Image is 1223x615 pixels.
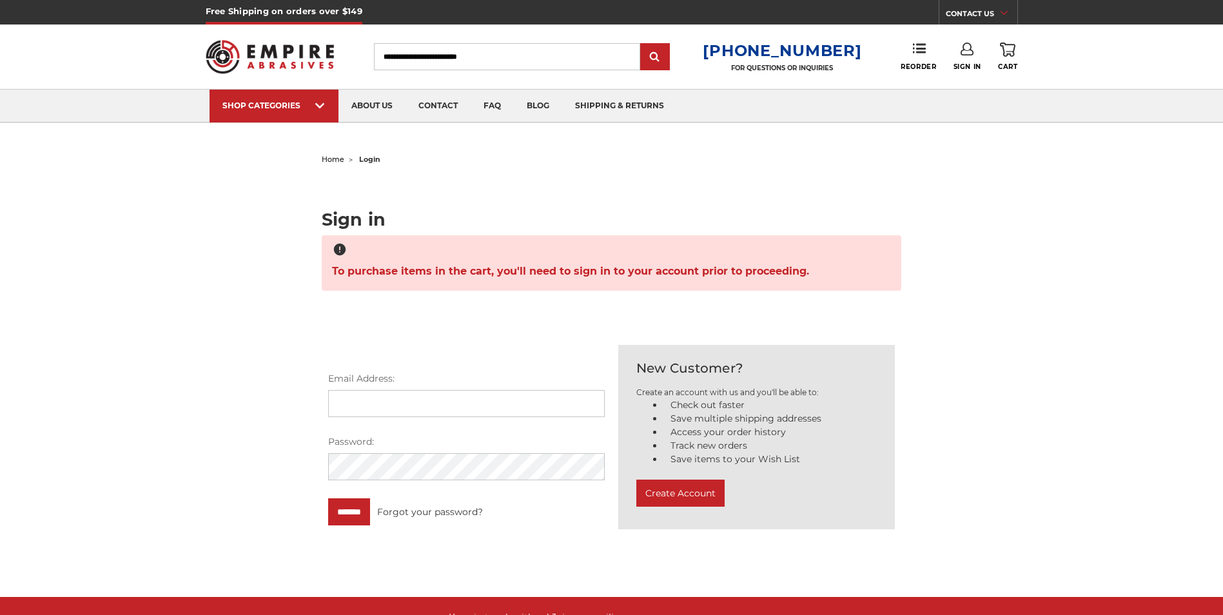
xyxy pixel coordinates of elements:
[663,425,877,439] li: Access your order history
[359,155,380,164] span: login
[322,155,344,164] a: home
[663,439,877,453] li: Track new orders
[636,358,877,378] h2: New Customer?
[562,90,677,122] a: shipping & returns
[328,435,605,449] label: Password:
[703,64,861,72] p: FOR QUESTIONS OR INQUIRIES
[901,43,936,70] a: Reorder
[703,41,861,60] a: [PHONE_NUMBER]
[642,44,668,70] input: Submit
[328,372,605,386] label: Email Address:
[406,90,471,122] a: contact
[998,43,1017,71] a: Cart
[377,505,483,519] a: Forgot your password?
[338,90,406,122] a: about us
[663,412,877,425] li: Save multiple shipping addresses
[636,480,725,507] button: Create Account
[222,101,326,110] div: SHOP CATEGORIES
[998,63,1017,71] span: Cart
[946,6,1017,24] a: CONTACT US
[663,453,877,466] li: Save items to your Wish List
[954,63,981,71] span: Sign In
[206,32,335,82] img: Empire Abrasives
[514,90,562,122] a: blog
[636,491,725,503] a: Create Account
[901,63,936,71] span: Reorder
[322,211,902,228] h1: Sign in
[332,259,809,284] span: To purchase items in the cart, you'll need to sign in to your account prior to proceeding.
[663,398,877,412] li: Check out faster
[471,90,514,122] a: faq
[636,387,877,398] p: Create an account with us and you'll be able to:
